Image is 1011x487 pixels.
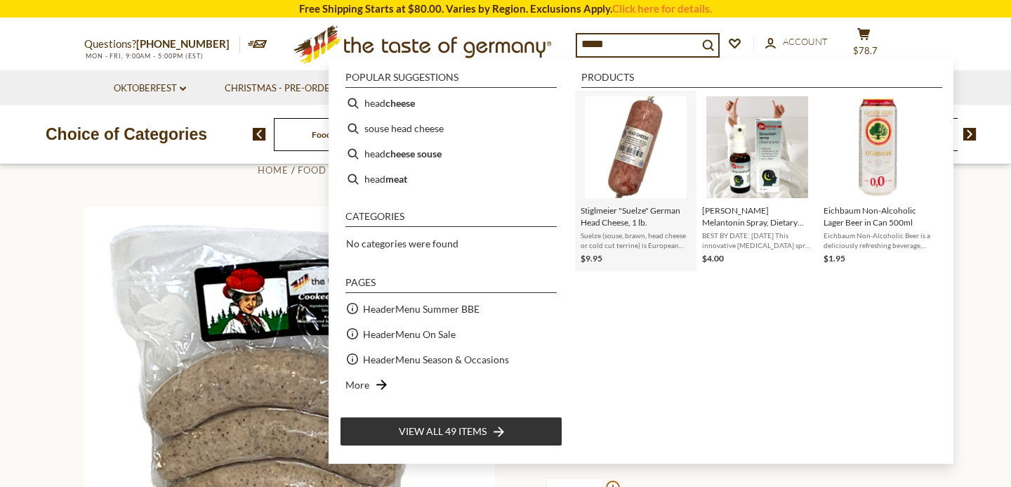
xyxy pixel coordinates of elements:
[818,91,939,271] li: Eichbaum Non-Alcoholic Lager Beer in Can 500ml
[340,141,562,167] li: head cheese souse
[340,372,562,397] li: More
[575,91,696,271] li: Stiglmeier "Suelze" German Head Cheese, 1 lb.
[253,128,266,141] img: previous arrow
[136,37,230,50] a: [PHONE_NUMBER]
[385,145,442,162] b: cheese souse
[340,417,562,446] li: View all 49 items
[399,424,487,439] span: View all 49 items
[346,238,458,249] span: No categories were found
[340,91,562,116] li: head cheese
[783,36,828,47] span: Account
[298,164,399,176] a: Food By Category
[581,72,942,88] li: Products
[963,128,977,141] img: next arrow
[612,2,712,15] a: Click here for details.
[581,96,691,266] a: Stiglmeier "Suelze" German Head Cheese, 1 lb.Suelze (souse, brawn, head cheese or cold cut terrin...
[824,230,934,250] span: Eichbaum Non-Alcoholic Beer is a deliciously refreshing beverage, produced according to German "R...
[225,81,345,96] a: Christmas - PRE-ORDER
[340,167,562,192] li: head meat
[824,253,845,264] span: $1.95
[345,72,557,88] li: Popular suggestions
[853,45,878,56] span: $78.7
[345,212,557,227] li: Categories
[363,301,480,317] a: HeaderMenu Summer BBE
[696,91,818,271] li: Dr. Wolz Melantonin Spray, Dietary Supplement, 30 ml - DEAL
[702,253,724,264] span: $4.00
[581,230,691,250] span: Suelze (souse, brawn, head cheese or cold cut terrine) is European sausage that originated in the...
[340,346,562,372] li: HeaderMenu Season & Occasions
[329,59,953,464] div: Instant Search Results
[385,95,415,111] b: cheese
[842,27,885,63] button: $78.7
[340,296,562,321] li: HeaderMenu Summer BBE
[824,96,934,266] a: Eichbaum Non-Alcoholic Lager Beer in Can 500mlEichbaum Non-Alcoholic Beer is a deliciously refres...
[114,81,186,96] a: Oktoberfest
[363,326,456,342] a: HeaderMenu On Sale
[340,321,562,346] li: HeaderMenu On Sale
[702,204,812,228] span: [PERSON_NAME] Melantonin Spray, Dietary Supplement, 30 ml - DEAL
[765,34,828,50] a: Account
[345,278,557,293] li: Pages
[824,204,934,228] span: Eichbaum Non-Alcoholic Lager Beer in Can 500ml
[340,116,562,141] li: souse head cheese
[84,35,240,53] p: Questions?
[258,164,289,176] a: Home
[702,96,812,266] a: [PERSON_NAME] Melantonin Spray, Dietary Supplement, 30 ml - DEALBEST BY DATE: [DATE] This innovat...
[312,129,378,140] a: Food By Category
[363,351,509,368] a: HeaderMenu Season & Occasions
[581,253,602,264] span: $9.95
[385,171,407,187] b: meat
[581,204,691,228] span: Stiglmeier "Suelze" German Head Cheese, 1 lb.
[702,230,812,250] span: BEST BY DATE: [DATE] This innovative [MEDICAL_DATA] spray from German natural supplement producer...
[84,52,204,60] span: MON - FRI, 9:00AM - 5:00PM (EST)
